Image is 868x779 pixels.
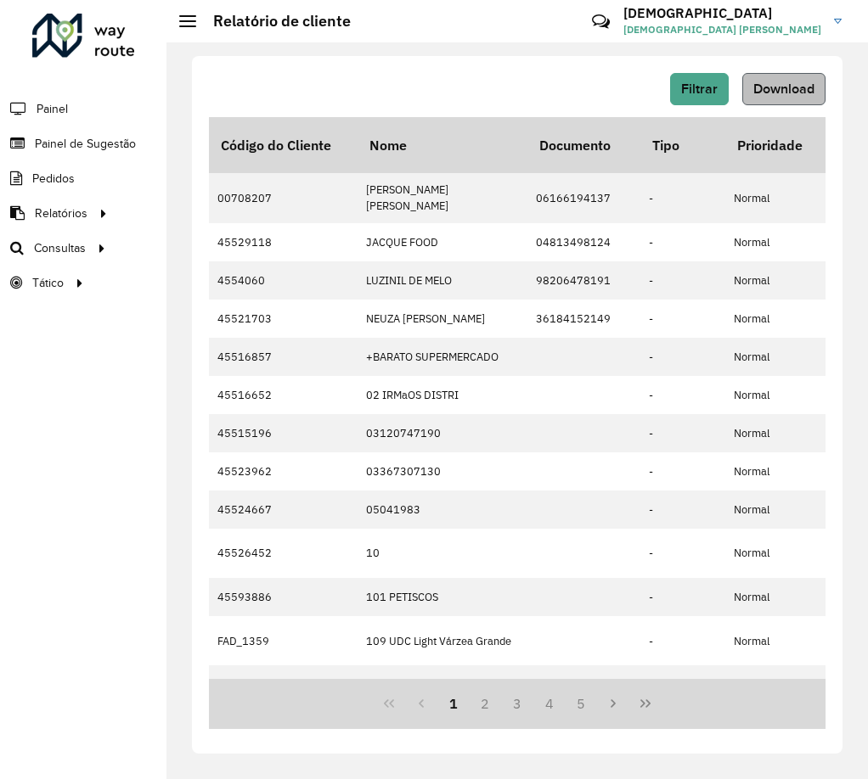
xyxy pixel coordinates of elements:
button: Next Page [597,687,629,720]
td: 45523962 [209,452,358,490]
td: 45516652 [209,376,358,414]
td: Normal [725,223,819,261]
th: Tipo [640,117,725,173]
td: - [640,529,725,578]
td: 45516857 [209,338,358,376]
td: Normal [725,665,819,703]
th: Código do Cliente [209,117,358,173]
span: Tático [32,274,64,292]
button: 5 [566,687,598,720]
td: Normal [725,616,819,665]
button: Filtrar [670,73,729,105]
span: Painel de Sugestão [35,135,136,153]
th: Nome [358,117,527,173]
td: Normal [725,414,819,452]
td: - [640,665,725,703]
button: 2 [469,687,501,720]
td: 109 UDC Light Várzea Grande [358,616,527,665]
span: Download [753,81,814,96]
button: 1 [437,687,470,720]
span: [DEMOGRAPHIC_DATA] [PERSON_NAME] [623,22,821,37]
td: 00708207 [209,173,358,222]
td: Normal [725,173,819,222]
span: Painel [37,100,68,118]
td: Normal [725,578,819,616]
td: NEUZA [PERSON_NAME] [358,300,527,338]
span: Consultas [34,239,86,257]
td: 03120747190 [358,414,527,452]
td: - [640,490,725,529]
td: - [640,223,725,261]
td: Normal [725,452,819,490]
td: FAD_1377 [209,665,358,703]
td: 02 IRMaOS DISTRI [358,376,527,414]
td: - [640,261,725,300]
td: 45529118 [209,223,358,261]
td: - [640,338,725,376]
td: - [640,616,725,665]
td: - [640,452,725,490]
td: 45521703 [209,300,358,338]
td: 06166194137 [527,173,640,222]
td: Normal [725,338,819,376]
h3: [DEMOGRAPHIC_DATA] [623,5,821,21]
td: 112 UDC Light CPA [358,665,527,703]
td: Normal [725,529,819,578]
td: - [640,414,725,452]
td: 45593886 [209,578,358,616]
td: [PERSON_NAME] [PERSON_NAME] [358,173,527,222]
button: Last Page [629,687,662,720]
td: LUZINIL DE MELO [358,261,527,300]
td: Normal [725,300,819,338]
td: 45515196 [209,414,358,452]
h2: Relatório de cliente [196,12,351,31]
button: 3 [501,687,533,720]
td: JACQUE FOOD [358,223,527,261]
td: 4554060 [209,261,358,300]
th: Documento [527,117,640,173]
td: 03367307130 [358,452,527,490]
td: 05041983 [358,490,527,529]
td: - [640,300,725,338]
td: 04813498124 [527,223,640,261]
span: Relatórios [35,205,87,222]
button: Download [742,73,826,105]
td: 10 [358,529,527,578]
td: Normal [725,261,819,300]
td: - [640,376,725,414]
td: 45524667 [209,490,358,529]
button: 4 [533,687,566,720]
th: Prioridade [725,117,819,173]
td: +BARATO SUPERMERCADO [358,338,527,376]
td: 36184152149 [527,300,640,338]
td: - [640,578,725,616]
td: FAD_1359 [209,616,358,665]
td: 98206478191 [527,261,640,300]
td: Normal [725,490,819,529]
td: 101 PETISCOS [358,578,527,616]
td: 45526452 [209,529,358,578]
a: Contato Rápido [583,3,619,40]
td: Normal [725,376,819,414]
td: - [640,173,725,222]
span: Filtrar [681,81,718,96]
span: Pedidos [32,170,75,188]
